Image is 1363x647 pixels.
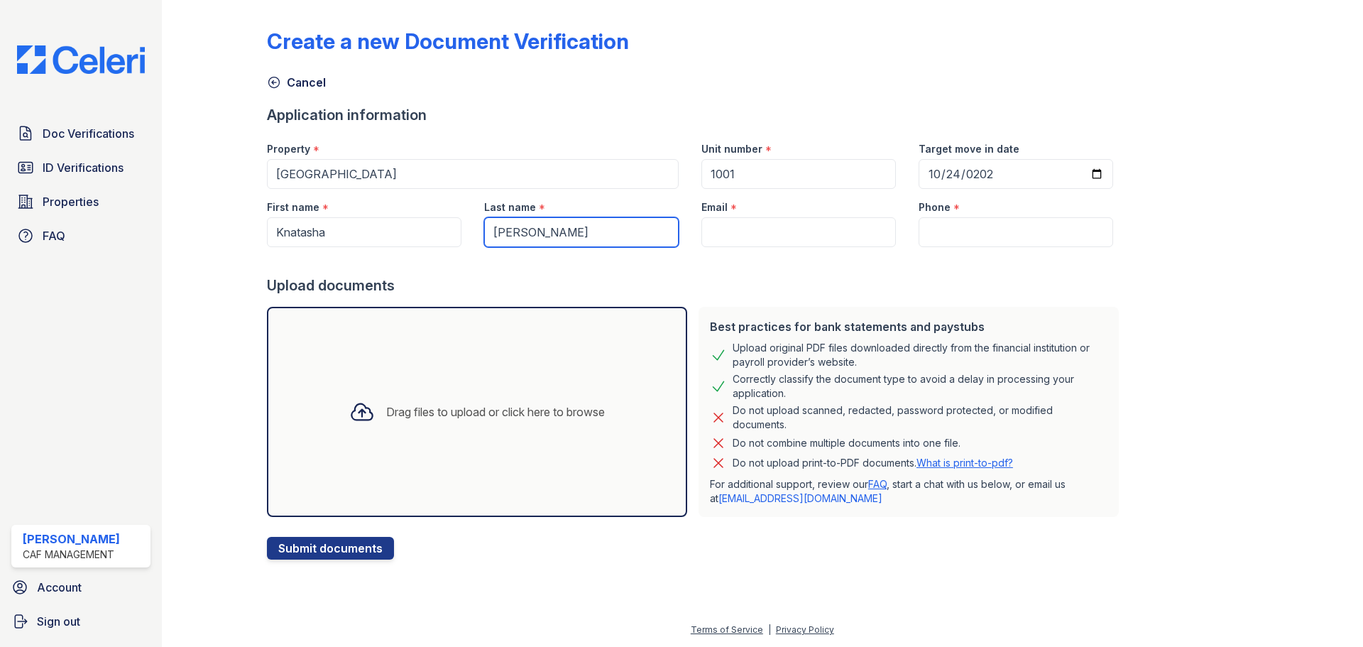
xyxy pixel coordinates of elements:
[23,531,120,548] div: [PERSON_NAME]
[267,28,629,54] div: Create a new Document Verification
[43,125,134,142] span: Doc Verifications
[37,613,80,630] span: Sign out
[43,193,99,210] span: Properties
[23,548,120,562] div: CAF Management
[267,74,326,91] a: Cancel
[733,435,960,452] div: Do not combine multiple documents into one file.
[267,200,319,214] label: First name
[37,579,82,596] span: Account
[11,153,150,182] a: ID Verifications
[710,477,1107,506] p: For additional support, review our , start a chat with us below, or email us at
[43,159,124,176] span: ID Verifications
[733,456,1013,470] p: Do not upload print-to-PDF documents.
[710,318,1107,335] div: Best practices for bank statements and paystubs
[11,119,150,148] a: Doc Verifications
[768,624,771,635] div: |
[733,341,1107,369] div: Upload original PDF files downloaded directly from the financial institution or payroll provider’...
[701,200,728,214] label: Email
[267,105,1124,125] div: Application information
[267,142,310,156] label: Property
[43,227,65,244] span: FAQ
[386,403,605,420] div: Drag files to upload or click here to browse
[11,187,150,216] a: Properties
[868,478,887,490] a: FAQ
[484,200,536,214] label: Last name
[776,624,834,635] a: Privacy Policy
[733,403,1107,432] div: Do not upload scanned, redacted, password protected, or modified documents.
[733,372,1107,401] div: Correctly classify the document type to avoid a delay in processing your application.
[919,142,1019,156] label: Target move in date
[6,45,156,74] img: CE_Logo_Blue-a8612792a0a2168367f1c8372b55b34899dd931a85d93a1a3d3e32e68fde9ad4.png
[718,492,882,504] a: [EMAIL_ADDRESS][DOMAIN_NAME]
[267,276,1124,295] div: Upload documents
[11,222,150,250] a: FAQ
[916,457,1013,469] a: What is print-to-pdf?
[6,573,156,602] a: Account
[267,537,394,560] button: Submit documents
[6,607,156,636] a: Sign out
[919,200,951,214] label: Phone
[691,624,763,635] a: Terms of Service
[701,142,762,156] label: Unit number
